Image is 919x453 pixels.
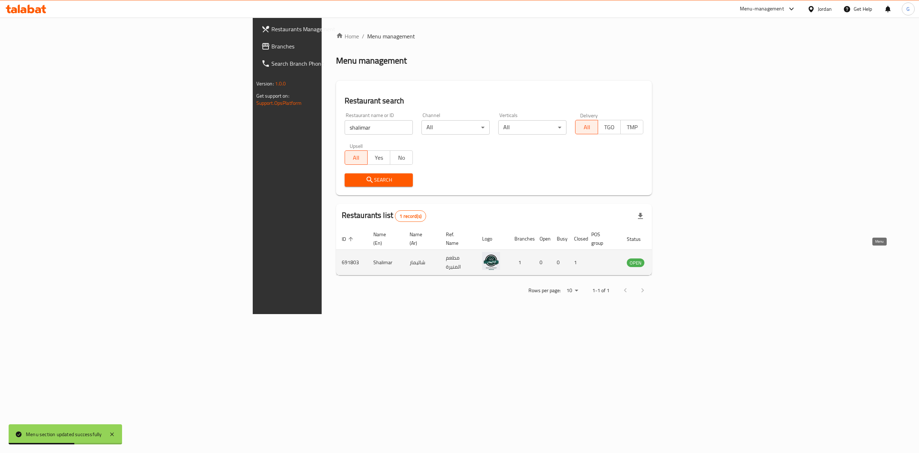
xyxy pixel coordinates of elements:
[256,98,302,108] a: Support.OpsPlatform
[271,25,401,33] span: Restaurants Management
[632,207,649,225] div: Export file
[627,235,650,243] span: Status
[345,150,368,165] button: All
[509,228,534,250] th: Branches
[348,153,365,163] span: All
[256,79,274,88] span: Version:
[345,95,644,106] h2: Restaurant search
[410,230,431,247] span: Name (Ar)
[740,5,784,13] div: Menu-management
[818,5,832,13] div: Jordan
[564,285,581,296] div: Rows per page:
[271,42,401,51] span: Branches
[395,210,426,222] div: Total records count
[350,143,363,148] label: Upsell
[906,5,910,13] span: G
[336,55,407,66] h2: Menu management
[345,120,413,135] input: Search for restaurant name or ID..
[578,122,595,132] span: All
[395,213,426,220] span: 1 record(s)
[624,122,640,132] span: TMP
[342,210,426,222] h2: Restaurants list
[336,32,652,41] nav: breadcrumb
[534,250,551,275] td: 0
[601,122,618,132] span: TGO
[370,153,387,163] span: Yes
[568,228,586,250] th: Closed
[367,150,390,165] button: Yes
[598,120,621,134] button: TGO
[627,259,644,267] span: OPEN
[620,120,643,134] button: TMP
[446,230,468,247] span: Ref. Name
[256,55,406,72] a: Search Branch Phone
[390,150,413,165] button: No
[440,250,476,275] td: مطعم المنيرة
[568,250,586,275] td: 1
[256,91,289,101] span: Get support on:
[509,250,534,275] td: 1
[580,113,598,118] label: Delivery
[591,230,612,247] span: POS group
[551,250,568,275] td: 0
[627,258,644,267] div: OPEN
[421,120,490,135] div: All
[476,228,509,250] th: Logo
[345,173,413,187] button: Search
[373,230,395,247] span: Name (En)
[551,228,568,250] th: Busy
[534,228,551,250] th: Open
[498,120,566,135] div: All
[350,176,407,185] span: Search
[342,235,355,243] span: ID
[256,38,406,55] a: Branches
[26,430,102,438] div: Menu section updated successfully
[482,252,500,270] img: Shalimar
[336,228,684,275] table: enhanced table
[271,59,401,68] span: Search Branch Phone
[528,286,561,295] p: Rows per page:
[592,286,610,295] p: 1-1 of 1
[256,20,406,38] a: Restaurants Management
[575,120,598,134] button: All
[404,250,440,275] td: شاليمار
[275,79,286,88] span: 1.0.0
[393,153,410,163] span: No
